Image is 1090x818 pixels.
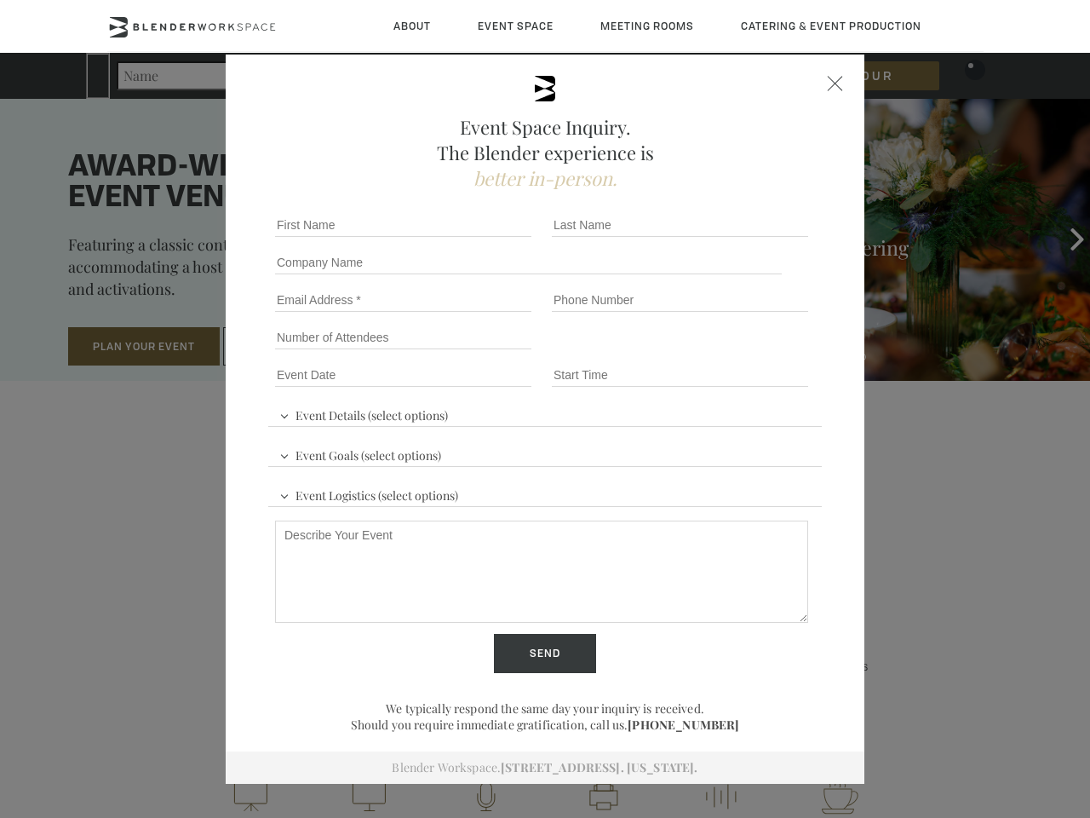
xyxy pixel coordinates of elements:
p: We typically respond the same day your inquiry is received. [268,700,822,717]
input: Number of Attendees [275,325,531,349]
span: Event Goals (select options) [275,441,445,466]
span: better in-person. [473,165,617,191]
a: [PHONE_NUMBER] [628,717,739,733]
input: Phone Number [552,288,808,312]
input: Last Name [552,213,808,237]
div: Blender Workspace. [226,752,864,784]
input: Email Address * [275,288,531,312]
span: Event Details (select options) [275,400,452,426]
span: Event Logistics (select options) [275,481,462,506]
p: Should you require immediate gratification, call us. [268,717,822,733]
input: Send [494,634,596,673]
input: Company Name [275,251,782,274]
a: [STREET_ADDRESS]. [US_STATE]. [501,759,697,775]
input: First Name [275,213,531,237]
h2: Event Space Inquiry. The Blender experience is [268,114,822,191]
input: Event Date [275,363,531,387]
input: Start Time [552,363,808,387]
